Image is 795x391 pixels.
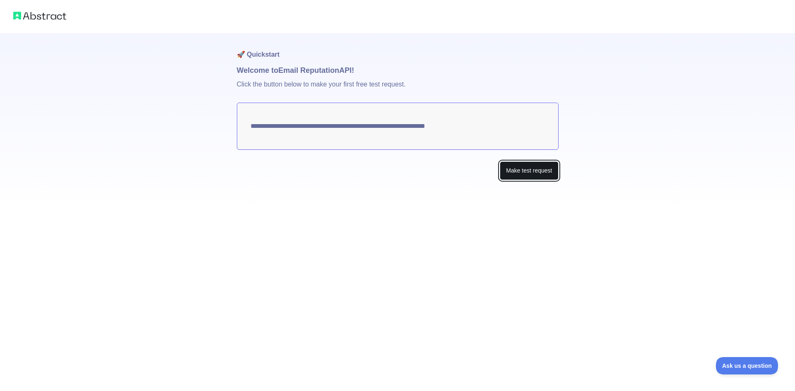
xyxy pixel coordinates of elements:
[237,76,559,103] p: Click the button below to make your first free test request.
[716,357,778,374] iframe: Toggle Customer Support
[13,10,66,22] img: Abstract logo
[500,161,558,180] button: Make test request
[237,65,559,76] h1: Welcome to Email Reputation API!
[237,33,559,65] h1: 🚀 Quickstart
